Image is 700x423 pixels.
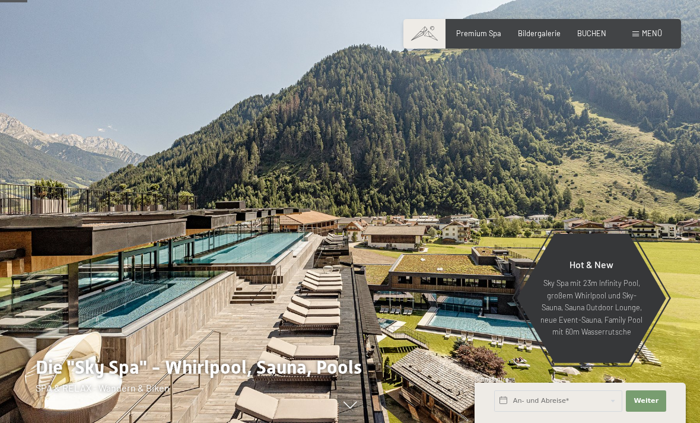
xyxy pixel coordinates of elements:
span: Menü [642,28,662,38]
a: Premium Spa [456,28,501,38]
span: Weiter [634,396,658,406]
span: Schnellanfrage [475,376,516,383]
p: Sky Spa mit 23m Infinity Pool, großem Whirlpool und Sky-Sauna, Sauna Outdoor Lounge, neue Event-S... [540,277,643,338]
button: Weiter [626,390,666,412]
a: Bildergalerie [518,28,561,38]
a: BUCHEN [577,28,606,38]
span: Hot & New [569,259,613,270]
a: Hot & New Sky Spa mit 23m Infinity Pool, großem Whirlpool und Sky-Sauna, Sauna Outdoor Lounge, ne... [516,233,667,364]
